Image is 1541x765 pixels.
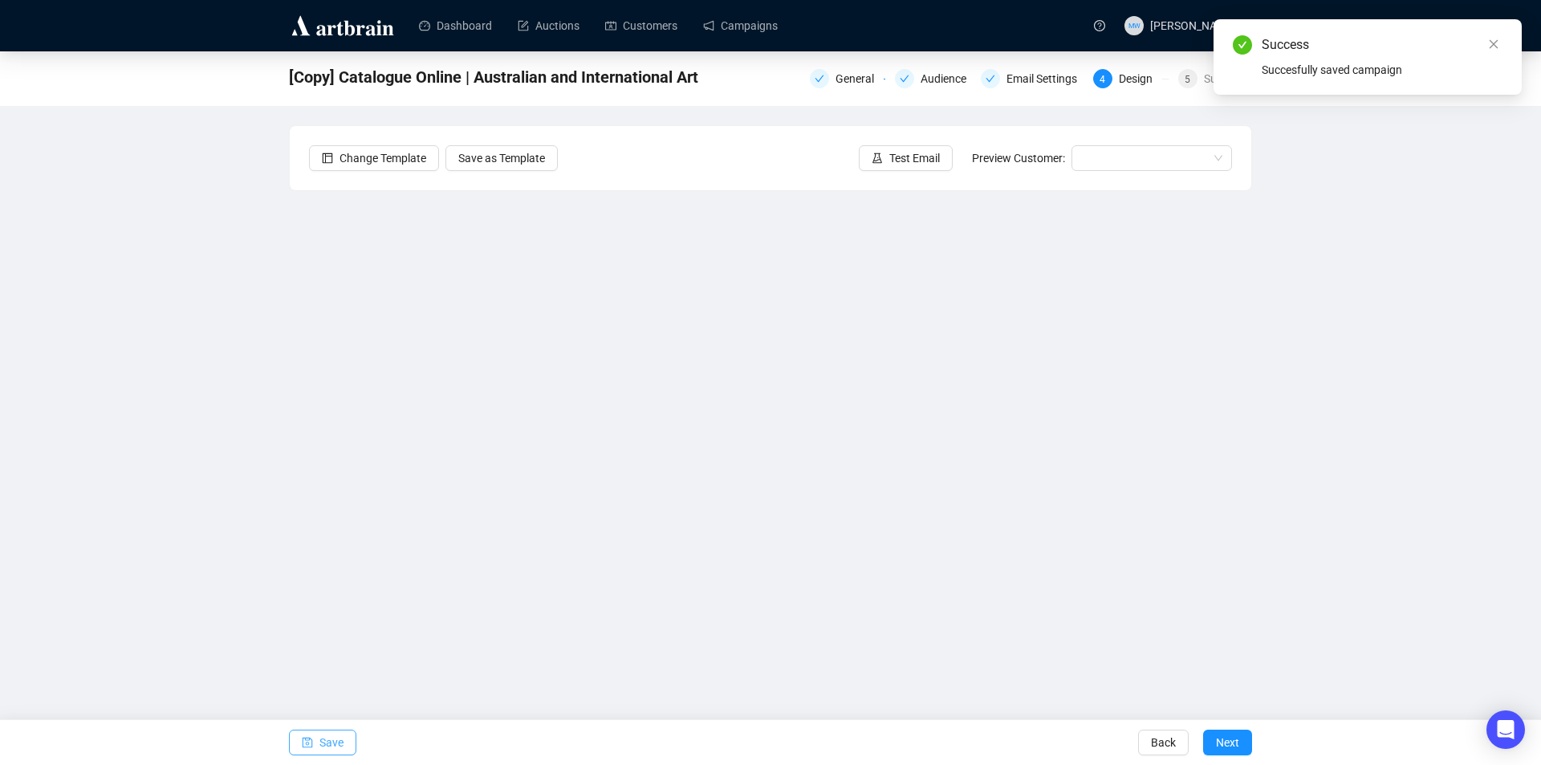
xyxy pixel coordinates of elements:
[836,69,884,88] div: General
[1094,20,1105,31] span: question-circle
[1262,61,1502,79] div: Succesfully saved campaign
[458,149,545,167] span: Save as Template
[703,5,778,47] a: Campaigns
[900,74,909,83] span: check
[889,149,940,167] span: Test Email
[309,145,439,171] button: Change Template
[1204,69,1252,88] div: Summary
[1203,730,1252,755] button: Next
[1150,19,1236,32] span: [PERSON_NAME]
[1128,20,1141,31] span: MW
[289,730,356,755] button: Save
[445,145,558,171] button: Save as Template
[518,5,579,47] a: Auctions
[319,720,344,765] span: Save
[1006,69,1087,88] div: Email Settings
[1178,69,1252,88] div: 5Summary
[872,153,883,164] span: experiment
[302,737,313,748] span: save
[1262,35,1502,55] div: Success
[972,152,1065,165] span: Preview Customer:
[1485,35,1502,53] a: Close
[1233,35,1252,55] span: check-circle
[1486,710,1525,749] div: Open Intercom Messenger
[1093,69,1169,88] div: 4Design
[1138,730,1189,755] button: Back
[986,74,995,83] span: check
[289,64,698,90] span: [Copy] Catalogue Online | Australian and International Art
[1185,74,1190,85] span: 5
[1151,720,1176,765] span: Back
[289,13,396,39] img: logo
[322,153,333,164] span: layout
[1100,74,1105,85] span: 4
[1216,720,1239,765] span: Next
[895,69,970,88] div: Audience
[859,145,953,171] button: Test Email
[810,69,885,88] div: General
[981,69,1084,88] div: Email Settings
[340,149,426,167] span: Change Template
[1488,39,1499,50] span: close
[815,74,824,83] span: check
[921,69,976,88] div: Audience
[605,5,677,47] a: Customers
[419,5,492,47] a: Dashboard
[1119,69,1162,88] div: Design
